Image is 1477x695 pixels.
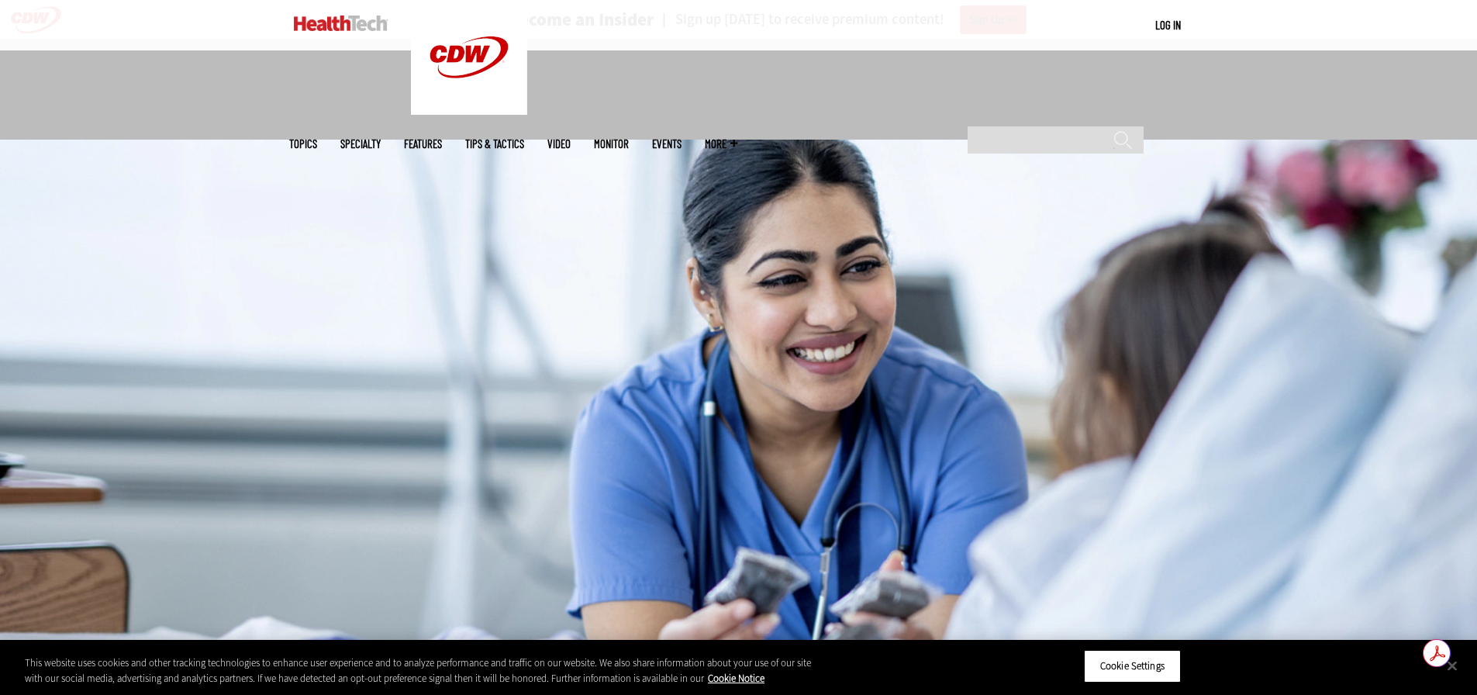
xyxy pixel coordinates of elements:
[708,672,764,685] a: More information about your privacy
[411,102,527,119] a: CDW
[340,138,381,150] span: Specialty
[547,138,571,150] a: Video
[465,138,524,150] a: Tips & Tactics
[652,138,682,150] a: Events
[404,138,442,150] a: Features
[25,655,813,686] div: This website uses cookies and other tracking technologies to enhance user experience and to analy...
[294,16,388,31] img: Home
[289,138,317,150] span: Topics
[1155,17,1181,33] div: User menu
[594,138,629,150] a: MonITor
[705,138,737,150] span: More
[1084,650,1181,683] button: Cookie Settings
[1155,18,1181,32] a: Log in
